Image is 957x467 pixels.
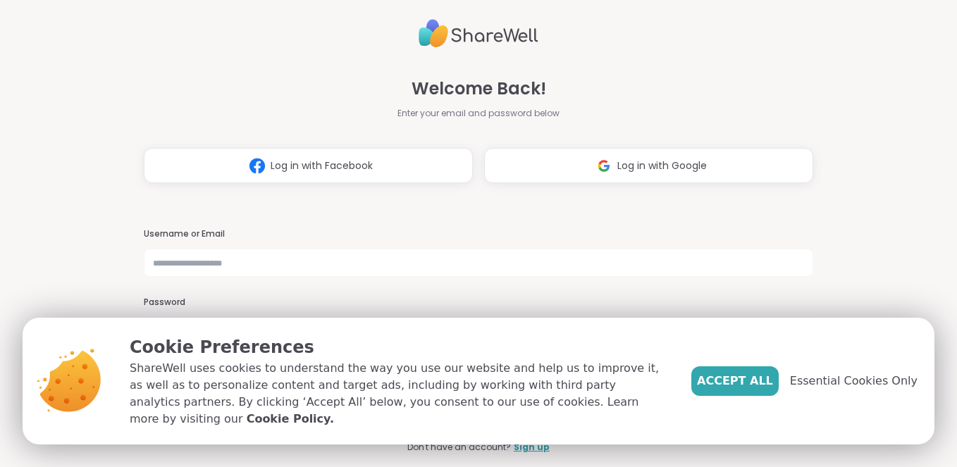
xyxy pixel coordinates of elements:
[790,373,918,390] span: Essential Cookies Only
[514,441,550,454] a: Sign up
[271,158,373,173] span: Log in with Facebook
[397,107,560,120] span: Enter your email and password below
[697,373,773,390] span: Accept All
[419,13,538,54] img: ShareWell Logo
[407,441,511,454] span: Don't have an account?
[144,297,814,309] h3: Password
[691,366,779,396] button: Accept All
[591,153,617,179] img: ShareWell Logomark
[144,148,473,183] button: Log in with Facebook
[130,335,669,360] p: Cookie Preferences
[144,228,814,240] h3: Username or Email
[130,360,669,428] p: ShareWell uses cookies to understand the way you use our website and help us to improve it, as we...
[244,153,271,179] img: ShareWell Logomark
[617,158,707,173] span: Log in with Google
[247,411,334,428] a: Cookie Policy.
[484,148,813,183] button: Log in with Google
[412,76,546,101] span: Welcome Back!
